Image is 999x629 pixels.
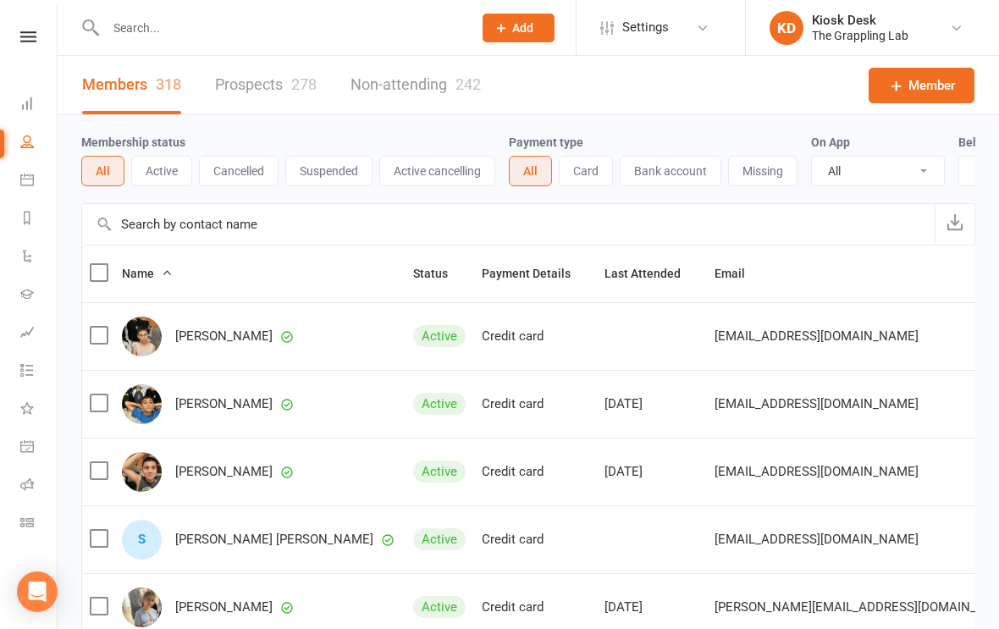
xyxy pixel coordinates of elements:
div: Credit card [482,532,589,547]
div: Active [413,528,466,550]
span: Member [908,75,955,96]
button: Active [131,156,192,186]
div: Active [413,325,466,347]
a: Reports [20,201,58,239]
span: Last Attended [604,267,699,280]
span: [PERSON_NAME] [175,600,273,615]
button: Cancelled [199,156,279,186]
div: [DATE] [604,600,699,615]
div: KD [770,11,803,45]
div: [DATE] [604,465,699,479]
button: Add [483,14,555,42]
div: The Grappling Lab [812,28,908,43]
span: Name [122,267,173,280]
div: Credit card [482,329,589,344]
button: Name [122,263,173,284]
a: People [20,124,58,163]
span: [EMAIL_ADDRESS][DOMAIN_NAME] [715,320,919,352]
span: [EMAIL_ADDRESS][DOMAIN_NAME] [715,388,919,420]
input: Search... [101,16,461,40]
button: All [81,156,124,186]
img: Adam [122,317,162,356]
input: Search by contact name [82,204,935,245]
div: 278 [291,75,317,93]
span: Payment Details [482,267,589,280]
a: Dashboard [20,86,58,124]
button: All [509,156,552,186]
div: Kiosk Desk [812,13,908,28]
a: Members318 [82,56,181,114]
div: 318 [156,75,181,93]
a: Class kiosk mode [20,505,58,543]
button: Suspended [285,156,373,186]
div: Credit card [482,600,589,615]
span: [PERSON_NAME] [PERSON_NAME] [175,532,373,547]
div: Open Intercom Messenger [17,571,58,612]
a: General attendance kiosk mode [20,429,58,467]
span: Add [512,21,533,35]
img: Ibrahim [122,452,162,492]
span: [EMAIL_ADDRESS][DOMAIN_NAME] [715,455,919,488]
a: Member [869,68,974,103]
label: Payment type [509,135,583,149]
span: [PERSON_NAME] [175,397,273,411]
div: Credit card [482,397,589,411]
img: Zachariah [122,384,162,424]
a: Assessments [20,315,58,353]
button: Status [413,263,466,284]
button: Payment Details [482,263,589,284]
button: Card [559,156,613,186]
span: Settings [622,8,669,47]
div: Active [413,596,466,618]
div: [DATE] [604,397,699,411]
a: Prospects278 [215,56,317,114]
span: [EMAIL_ADDRESS][DOMAIN_NAME] [715,523,919,555]
span: Email [715,267,764,280]
span: [PERSON_NAME] [175,329,273,344]
button: Bank account [620,156,721,186]
button: Missing [728,156,798,186]
button: Active cancelling [379,156,495,186]
img: Selina [122,588,162,627]
span: Status [413,267,466,280]
button: Last Attended [604,263,699,284]
a: Non-attending242 [350,56,481,114]
div: 242 [455,75,481,93]
a: Roll call kiosk mode [20,467,58,505]
div: Credit card [482,465,589,479]
label: On App [811,135,850,149]
label: Membership status [81,135,185,149]
a: Calendar [20,163,58,201]
div: Active [413,393,466,415]
div: Active [413,461,466,483]
span: [PERSON_NAME] [175,465,273,479]
a: What's New [20,391,58,429]
button: Email [715,263,764,284]
div: Sammy [122,520,162,560]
